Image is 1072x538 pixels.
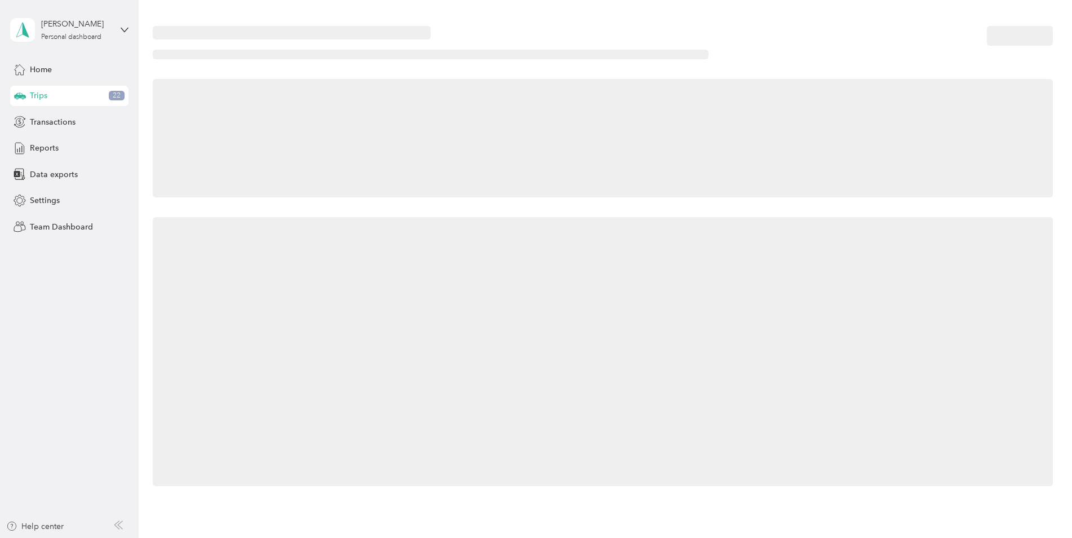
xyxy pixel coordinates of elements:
[109,91,125,101] span: 22
[30,64,52,76] span: Home
[30,221,93,233] span: Team Dashboard
[30,169,78,180] span: Data exports
[41,18,112,30] div: [PERSON_NAME]
[30,116,76,128] span: Transactions
[1009,475,1072,538] iframe: Everlance-gr Chat Button Frame
[30,195,60,206] span: Settings
[41,34,101,41] div: Personal dashboard
[30,142,59,154] span: Reports
[6,521,64,532] button: Help center
[30,90,47,102] span: Trips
